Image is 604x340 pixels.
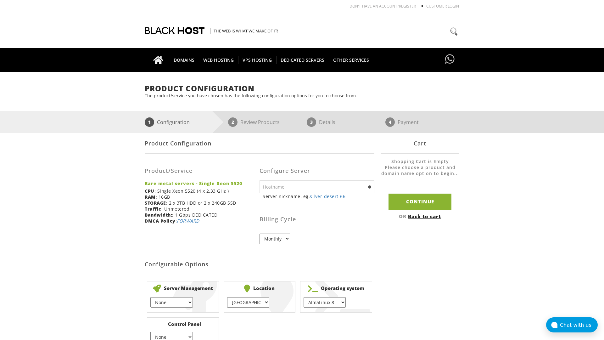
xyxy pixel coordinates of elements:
a: Have questions? [444,48,456,71]
small: Server nickname, eg. [263,193,374,199]
b: Server Management [150,285,215,292]
b: Location [227,285,292,292]
li: Shopping Cart is Empty Please choose a product and domain name option to begin... [381,158,459,183]
span: 2 [228,117,238,127]
select: } } } [150,297,193,308]
li: Don't have an account? [340,3,416,9]
span: DOMAINS [169,56,199,64]
h3: Configure Server [260,168,374,174]
b: STORAGE [145,200,166,206]
b: DMCA Policy [145,218,176,224]
b: RAM [145,194,156,200]
b: Bandwidth: [145,212,172,218]
select: } } } } } [227,297,269,308]
input: Hostname [260,180,374,193]
a: OTHER SERVICES [329,48,373,72]
a: DOMAINS [169,48,199,72]
span: 4 [385,117,395,127]
a: VPS HOSTING [238,48,277,72]
a: DEDICATED SERVERS [276,48,329,72]
div: : Single Xeon 5520 (4 x 2.33 GHz ) : 16GB : 2 x 3TB HDD or 2 x 240GB SSD : Unmetered : 1 Gbps DED... [145,158,260,229]
p: Details [319,117,335,127]
a: REGISTER [399,3,416,9]
p: Review Products [240,117,280,127]
a: Customer Login [426,3,459,9]
b: CPU [145,188,154,194]
div: Product Configuration [145,133,374,154]
h2: Configurable Options [145,255,374,274]
p: The product/service you have chosen has the following configuration options for you to choose from. [145,93,459,99]
span: OTHER SERVICES [329,56,373,64]
p: Payment [398,117,419,127]
a: Go to homepage [147,48,170,72]
span: DEDICATED SERVERS [276,56,329,64]
i: All abuse reports are forwarded [177,218,199,224]
input: Need help? [387,26,459,37]
a: FORWARD [177,218,199,224]
strong: Bare metal servers - Single Xeon 5520 [145,180,255,186]
b: Traffic [145,206,161,212]
h3: Billing Cycle [260,216,374,223]
h3: Product/Service [145,168,255,174]
div: OR [381,213,459,219]
b: Control Panel [150,321,215,327]
input: Continue [389,194,451,210]
button: Chat with us [546,317,598,332]
b: Operating system [304,285,369,292]
select: } } } } } } } } } } } } } } } } } } } } } [304,297,346,308]
a: Back to cart [408,213,441,219]
span: 1 [145,117,154,127]
span: 3 [307,117,316,127]
a: silver-desert-66 [310,193,345,199]
a: WEB HOSTING [199,48,238,72]
h1: Product Configuration [145,84,459,93]
span: WEB HOSTING [199,56,238,64]
div: Chat with us [560,322,598,328]
span: VPS HOSTING [238,56,277,64]
span: The Web is what we make of it! [210,28,278,34]
p: Configuration [157,117,190,127]
div: Cart [381,133,459,154]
